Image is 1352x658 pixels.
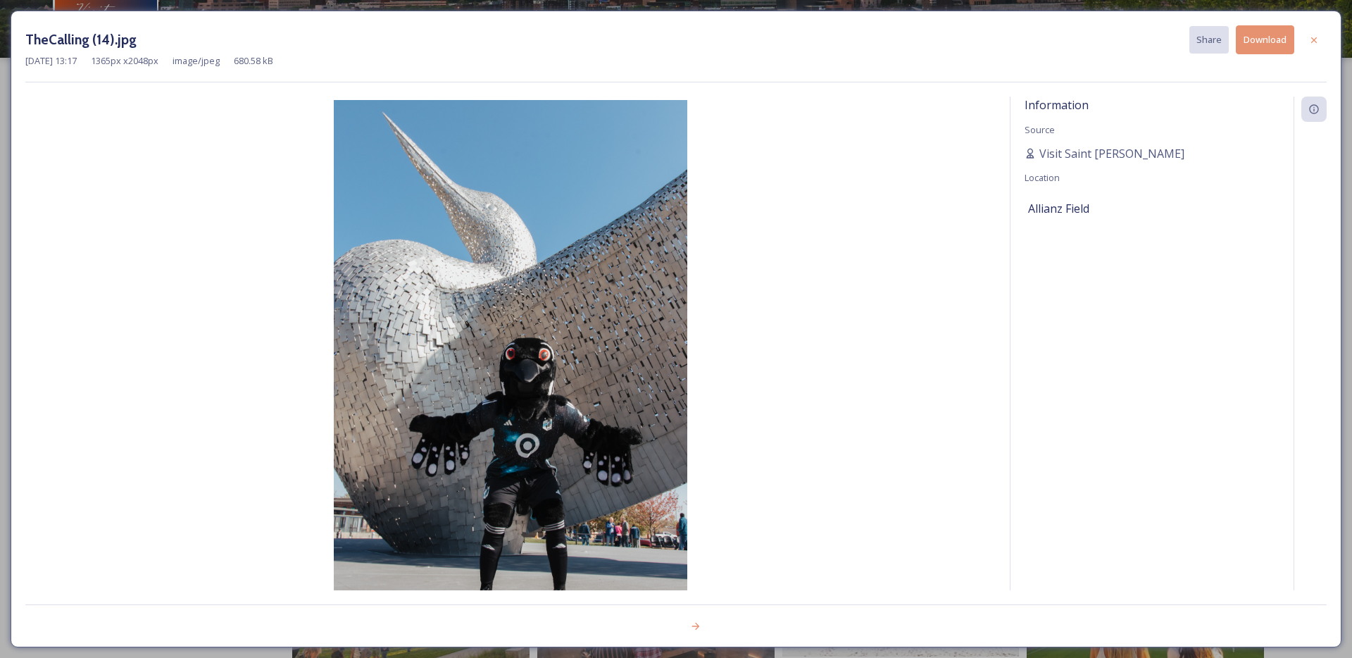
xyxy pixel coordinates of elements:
button: Download [1236,25,1294,54]
span: Visit Saint [PERSON_NAME] [1039,145,1184,162]
span: image/jpeg [173,54,220,68]
img: TheCalling%20%2814%29.jpg [25,100,996,631]
span: Allianz Field [1028,200,1089,217]
span: 1365 px x 2048 px [91,54,158,68]
h3: TheCalling (14).jpg [25,30,137,50]
button: Share [1189,26,1229,54]
span: [DATE] 13:17 [25,54,77,68]
span: Source [1025,123,1055,136]
span: 680.58 kB [234,54,273,68]
span: Information [1025,97,1089,113]
span: Location [1025,171,1060,184]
